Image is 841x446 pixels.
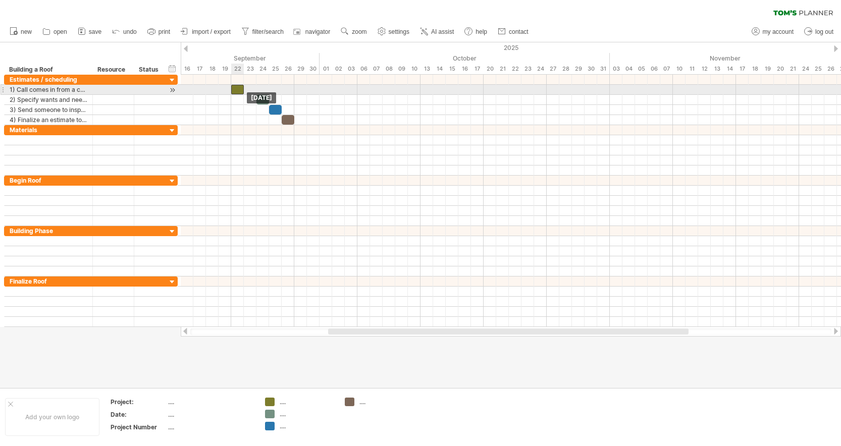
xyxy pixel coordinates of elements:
[10,105,87,115] div: 3) Send someone to inspect the roof
[786,64,799,74] div: Friday, 21 November 2025
[446,64,458,74] div: Wednesday, 15 October 2025
[252,28,284,35] span: filter/search
[723,64,736,74] div: Friday, 14 November 2025
[168,398,253,406] div: ....
[111,410,166,419] div: Date:
[292,25,333,38] a: navigator
[54,28,67,35] span: open
[509,28,529,35] span: contact
[417,25,457,38] a: AI assist
[21,28,32,35] span: new
[559,64,572,74] div: Tuesday, 28 October 2025
[168,410,253,419] div: ....
[383,64,395,74] div: Wednesday, 8 October 2025
[698,64,711,74] div: Wednesday, 12 November 2025
[495,25,532,38] a: contact
[10,95,87,104] div: 2) Specify wants and needs
[774,64,786,74] div: Thursday, 20 November 2025
[280,410,335,418] div: ....
[622,64,635,74] div: Tuesday, 4 November 2025
[585,64,597,74] div: Thursday, 30 October 2025
[736,64,749,74] div: Monday, 17 November 2025
[635,64,648,74] div: Wednesday, 5 November 2025
[97,65,128,75] div: Resource
[40,25,70,38] a: open
[610,64,622,74] div: Monday, 3 November 2025
[9,65,87,75] div: Building a Roof
[686,64,698,74] div: Tuesday, 11 November 2025
[10,115,87,125] div: 4) Finalize an estimate to show customer
[389,28,409,35] span: settings
[231,64,244,74] div: Monday, 22 September 2025
[799,64,812,74] div: Monday, 24 November 2025
[597,64,610,74] div: Friday, 31 October 2025
[280,422,335,430] div: ....
[345,64,357,74] div: Friday, 3 October 2025
[10,75,87,84] div: Estimates / scheduling
[139,65,161,75] div: Status
[168,423,253,431] div: ....
[812,64,824,74] div: Tuesday, 25 November 2025
[660,64,673,74] div: Friday, 7 November 2025
[332,64,345,74] div: Thursday, 2 October 2025
[219,64,231,74] div: Friday, 19 September 2025
[420,64,433,74] div: Monday, 13 October 2025
[123,28,137,35] span: undo
[110,25,140,38] a: undo
[206,64,219,74] div: Thursday, 18 September 2025
[320,64,332,74] div: Wednesday, 1 October 2025
[749,25,797,38] a: my account
[534,64,547,74] div: Friday, 24 October 2025
[433,64,446,74] div: Tuesday, 14 October 2025
[159,28,170,35] span: print
[192,28,231,35] span: import / export
[111,398,166,406] div: Project:
[547,64,559,74] div: Monday, 27 October 2025
[247,92,276,103] div: [DATE]
[359,398,414,406] div: ....
[282,64,294,74] div: Friday, 26 September 2025
[145,25,173,38] a: print
[338,25,370,38] a: zoom
[462,25,490,38] a: help
[75,25,104,38] a: save
[375,25,412,38] a: settings
[352,28,366,35] span: zoom
[395,64,408,74] div: Thursday, 9 October 2025
[280,398,335,406] div: ....
[294,64,307,74] div: Monday, 29 September 2025
[7,25,35,38] a: new
[10,125,87,135] div: Materials
[815,28,833,35] span: log out
[178,25,234,38] a: import / export
[10,276,87,286] div: Finalize Roof
[305,28,330,35] span: navigator
[763,28,794,35] span: my account
[761,64,774,74] div: Wednesday, 19 November 2025
[239,25,287,38] a: filter/search
[42,53,320,64] div: September 2025
[509,64,521,74] div: Wednesday, 22 October 2025
[572,64,585,74] div: Wednesday, 29 October 2025
[749,64,761,74] div: Tuesday, 18 November 2025
[802,25,836,38] a: log out
[244,64,256,74] div: Tuesday, 23 September 2025
[307,64,320,74] div: Tuesday, 30 September 2025
[89,28,101,35] span: save
[181,64,193,74] div: Tuesday, 16 September 2025
[10,176,87,185] div: Begin Roof
[471,64,484,74] div: Friday, 17 October 2025
[521,64,534,74] div: Thursday, 23 October 2025
[484,64,496,74] div: Monday, 20 October 2025
[648,64,660,74] div: Thursday, 6 November 2025
[357,64,370,74] div: Monday, 6 October 2025
[408,64,420,74] div: Friday, 10 October 2025
[824,64,837,74] div: Wednesday, 26 November 2025
[431,28,454,35] span: AI assist
[370,64,383,74] div: Tuesday, 7 October 2025
[269,64,282,74] div: Thursday, 25 September 2025
[711,64,723,74] div: Thursday, 13 November 2025
[476,28,487,35] span: help
[458,64,471,74] div: Thursday, 16 October 2025
[673,64,686,74] div: Monday, 10 November 2025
